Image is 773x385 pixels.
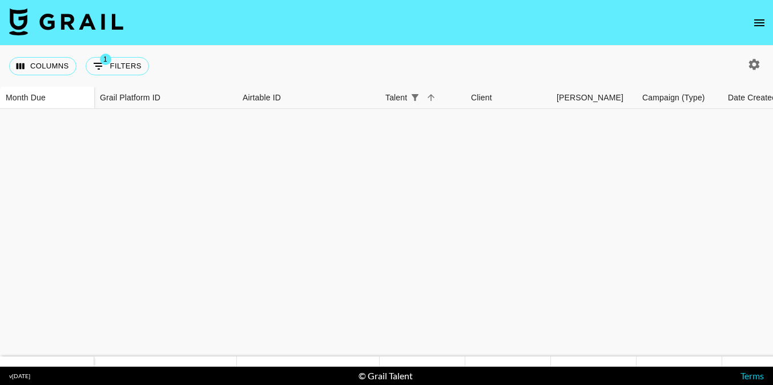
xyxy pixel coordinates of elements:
[471,87,492,109] div: Client
[637,87,722,109] div: Campaign (Type)
[423,90,439,106] button: Sort
[100,54,111,65] span: 1
[359,370,413,382] div: © Grail Talent
[6,87,46,109] div: Month Due
[407,90,423,106] button: Show filters
[385,87,407,109] div: Talent
[551,87,637,109] div: Booker
[9,8,123,35] img: Grail Talent
[380,87,465,109] div: Talent
[557,87,623,109] div: [PERSON_NAME]
[642,87,705,109] div: Campaign (Type)
[9,57,77,75] button: Select columns
[9,372,30,380] div: v [DATE]
[94,87,237,109] div: Grail Platform ID
[465,87,551,109] div: Client
[740,370,764,381] a: Terms
[100,87,160,109] div: Grail Platform ID
[243,87,281,109] div: Airtable ID
[407,90,423,106] div: 1 active filter
[748,11,771,34] button: open drawer
[237,87,380,109] div: Airtable ID
[86,57,149,75] button: Show filters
